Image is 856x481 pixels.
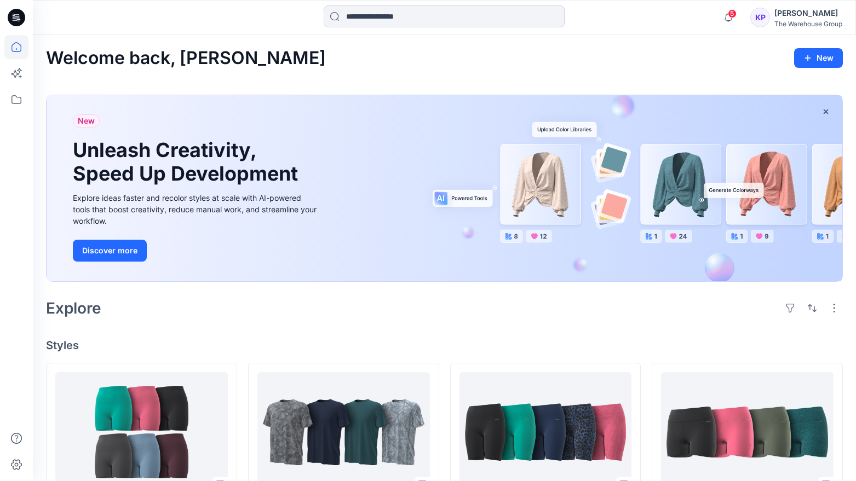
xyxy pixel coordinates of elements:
div: KP [750,8,770,27]
div: Explore ideas faster and recolor styles at scale with AI-powered tools that boost creativity, red... [73,192,319,227]
h1: Unleash Creativity, Speed Up Development [73,138,303,186]
button: New [794,48,843,68]
a: Discover more [73,240,319,262]
h2: Explore [46,299,101,317]
button: Discover more [73,240,147,262]
span: 5 [728,9,737,18]
div: The Warehouse Group [774,20,842,28]
h4: Styles [46,339,843,352]
span: New [78,114,95,128]
div: [PERSON_NAME] [774,7,842,20]
h2: Welcome back, [PERSON_NAME] [46,48,326,68]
